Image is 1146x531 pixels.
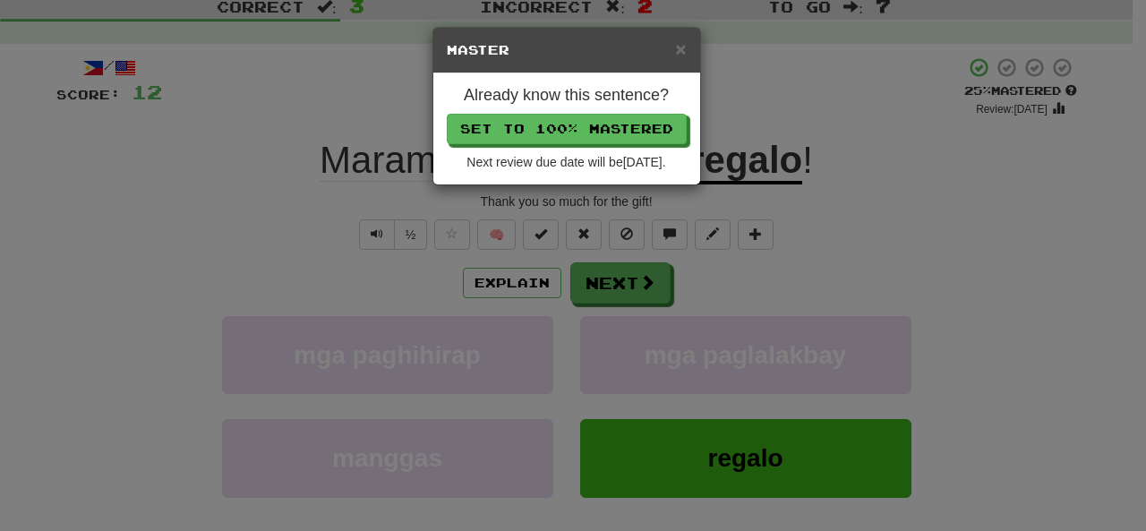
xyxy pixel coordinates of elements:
div: Next review due date will be [DATE] . [447,153,687,171]
h5: Master [447,41,687,59]
span: × [675,39,686,59]
h4: Already know this sentence? [447,87,687,105]
button: Set to 100% Mastered [447,114,687,144]
button: Close [675,39,686,58]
